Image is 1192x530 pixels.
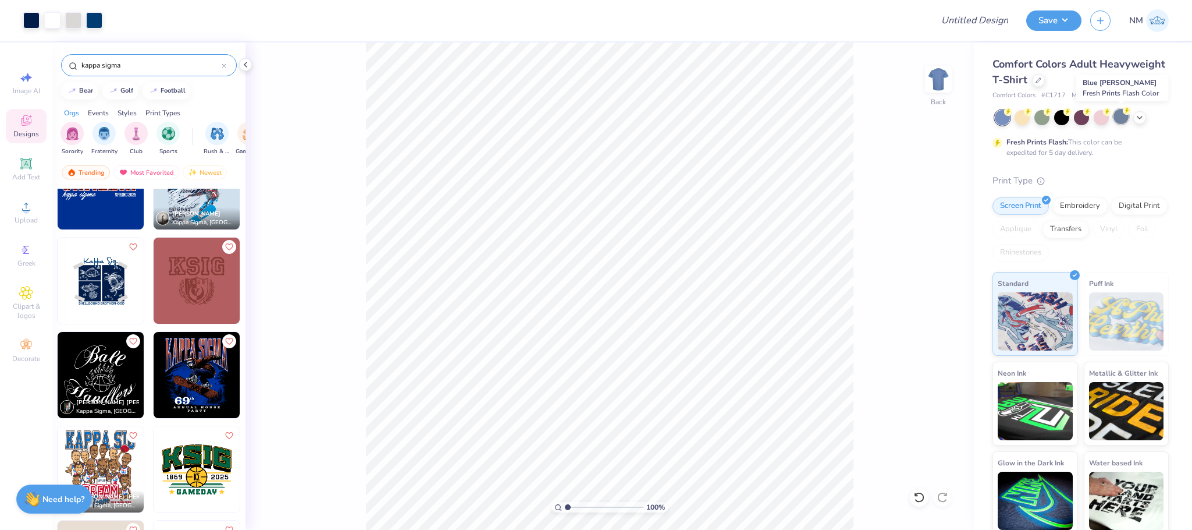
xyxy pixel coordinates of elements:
button: football [143,82,191,100]
div: Rhinestones [992,244,1049,262]
div: Digital Print [1111,197,1168,215]
img: trending.gif [67,168,76,176]
div: filter for Sorority [61,122,84,156]
img: trend_line.gif [67,87,77,94]
img: Newest.gif [188,168,197,176]
img: 264f977a-3c00-485f-a527-aaba7823d54c [58,332,144,418]
span: Glow in the Dark Ink [998,457,1064,469]
img: Avatar [60,400,74,414]
img: Naina Mehta [1146,9,1169,32]
span: Metallic & Glitter Ink [1089,367,1158,379]
div: Styles [118,108,137,118]
div: Print Types [145,108,180,118]
img: trend_line.gif [149,87,158,94]
button: bear [61,82,98,100]
img: 40e58026-9509-4b76-89f5-e122c72638e4 [154,238,240,324]
div: filter for Fraternity [91,122,118,156]
img: Avatar [156,211,170,225]
div: Print Type [992,174,1169,188]
img: Game Day Image [243,127,256,140]
button: Like [222,429,236,443]
img: Club Image [130,127,143,140]
span: Fresh Prints Flash Color [1083,89,1159,98]
span: # C1717 [1041,91,1066,101]
span: Kappa Sigma, [GEOGRAPHIC_DATA][US_STATE] [76,407,139,416]
img: f2dd77fb-f951-4571-b37f-e5bdf8fc4ce1 [240,426,326,513]
img: 3d8359f7-368c-4d26-b1f0-891b45d12c76 [144,426,230,513]
img: 57c6a6e0-2c58-44b4-956f-f0893f134070 [58,238,144,324]
div: Events [88,108,109,118]
span: Fraternity [91,147,118,156]
span: Water based Ink [1089,457,1143,469]
div: filter for Rush & Bid [204,122,230,156]
input: Untitled Design [932,9,1017,32]
img: a9c24f55-ee6b-47f8-bd21-f7579bf62798 [58,426,144,513]
div: Orgs [64,108,79,118]
div: filter for Sports [156,122,180,156]
span: Comfort Colors Adult Heavyweight T-Shirt [992,57,1165,87]
img: Fraternity Image [98,127,111,140]
div: This color can be expedited for 5 day delivery. [1006,137,1150,158]
span: Image AI [13,86,40,96]
span: Clipart & logos [6,302,47,320]
img: 6959c56d-5710-4aaf-a787-3b345ef5bd52 [144,238,230,324]
span: Kappa Sigma, [GEOGRAPHIC_DATA][US_STATE] [76,501,139,510]
strong: Need help? [42,494,84,505]
span: Club [130,147,143,156]
div: Trending [62,165,110,179]
span: [PERSON_NAME] [172,210,220,218]
button: filter button [124,122,148,156]
img: trend_line.gif [109,87,118,94]
img: Neon Ink [998,382,1073,440]
button: golf [102,82,138,100]
img: Sorority Image [66,127,79,140]
div: Back [931,97,946,107]
img: 5c3d3a3c-b350-44f3-bd49-b0a107f24bec [154,332,240,418]
div: Most Favorited [113,165,179,179]
span: Upload [15,215,38,225]
span: Kappa Sigma, [GEOGRAPHIC_DATA] [172,218,235,227]
img: fa7ae191-5cb3-4311-aae8-93f8ed42e263 [144,332,230,418]
div: Screen Print [992,197,1049,215]
div: Applique [992,221,1039,238]
input: Try "Alpha" [80,59,222,71]
img: Glow in the Dark Ink [998,472,1073,530]
div: Embroidery [1052,197,1108,215]
div: Newest [183,165,227,179]
strong: Fresh Prints Flash: [1006,137,1068,147]
div: football [161,87,186,94]
div: Blue [PERSON_NAME] [1076,75,1169,101]
div: filter for Game Day [236,122,262,156]
a: NM [1129,9,1169,32]
button: Save [1026,10,1081,31]
span: Add Text [12,172,40,182]
button: Like [126,334,140,348]
button: Like [126,429,140,443]
button: filter button [156,122,180,156]
span: Standard [998,277,1029,289]
span: Designs [13,129,39,139]
img: Water based Ink [1089,472,1164,530]
button: filter button [91,122,118,156]
img: Rush & Bid Image [211,127,224,140]
button: filter button [61,122,84,156]
img: 345ddf69-8db8-43bd-8521-e6fe6aa9ba16 [154,426,240,513]
div: bear [79,87,93,94]
span: [PERSON_NAME] [PERSON_NAME] [76,493,175,501]
span: Comfort Colors [992,91,1036,101]
img: Metallic & Glitter Ink [1089,382,1164,440]
span: Neon Ink [998,367,1026,379]
button: Like [222,240,236,254]
span: Game Day [236,147,262,156]
img: most_fav.gif [119,168,128,176]
img: Back [927,68,950,91]
span: Rush & Bid [204,147,230,156]
img: Standard [998,292,1073,351]
div: Vinyl [1093,221,1125,238]
div: Foil [1129,221,1156,238]
img: Sports Image [162,127,175,140]
span: Sports [159,147,177,156]
span: 100 % [646,502,665,513]
button: Like [126,240,140,254]
span: NM [1129,14,1143,27]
